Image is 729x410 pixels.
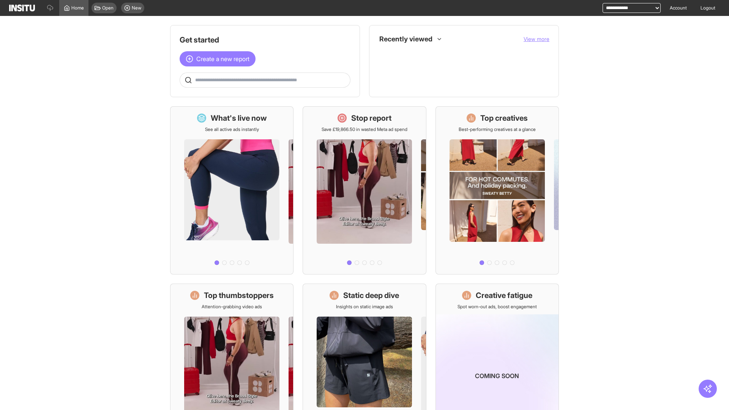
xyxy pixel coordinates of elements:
p: Best-performing creatives at a glance [459,126,536,132]
span: View more [524,36,549,42]
span: Open [102,5,114,11]
p: See all active ads instantly [205,126,259,132]
p: Insights on static image ads [336,304,393,310]
img: Logo [9,5,35,11]
a: Stop reportSave £19,866.50 in wasted Meta ad spend [303,106,426,274]
h1: What's live now [211,113,267,123]
p: Attention-grabbing video ads [202,304,262,310]
span: New [132,5,141,11]
button: View more [524,35,549,43]
span: Create a new report [196,54,249,63]
p: Save £19,866.50 in wasted Meta ad spend [322,126,407,132]
h1: Static deep dive [343,290,399,301]
a: What's live nowSee all active ads instantly [170,106,293,274]
span: Home [71,5,84,11]
h1: Top thumbstoppers [204,290,274,301]
a: Top creativesBest-performing creatives at a glance [436,106,559,274]
h1: Stop report [351,113,391,123]
h1: Get started [180,35,350,45]
h1: Top creatives [480,113,528,123]
button: Create a new report [180,51,256,66]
